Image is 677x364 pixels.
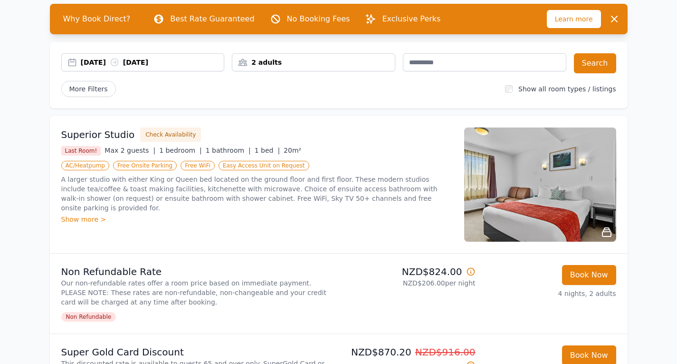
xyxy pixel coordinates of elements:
[61,175,453,213] p: A larger studio with either King or Queen bed located on the ground floor and first floor. These ...
[255,147,280,154] span: 1 bed |
[343,265,476,278] p: NZD$824.00
[81,58,224,67] div: [DATE] [DATE]
[140,128,201,142] button: Check Availability
[105,147,155,154] span: Max 2 guests |
[61,312,116,322] span: Non Refundable
[219,161,309,170] span: Easy Access Unit on Request
[518,85,616,93] label: Show all room types / listings
[113,161,177,170] span: Free Onsite Parking
[382,13,440,25] p: Exclusive Perks
[181,161,215,170] span: Free WiFi
[61,128,135,141] h3: Superior Studio
[61,146,101,156] span: Last Room!
[343,278,476,288] p: NZD$206.00 per night
[562,265,616,285] button: Book Now
[415,346,476,358] span: NZD$916.00
[159,147,202,154] span: 1 bedroom |
[483,289,616,298] p: 4 nights, 2 adults
[574,53,616,73] button: Search
[206,147,251,154] span: 1 bathroom |
[61,265,335,278] p: Non Refundable Rate
[284,147,301,154] span: 20m²
[547,10,601,28] span: Learn more
[232,58,395,67] div: 2 adults
[56,10,138,29] span: Why Book Direct?
[61,278,335,307] p: Our non-refundable rates offer a room price based on immediate payment. PLEASE NOTE: These rates ...
[170,13,254,25] p: Best Rate Guaranteed
[61,345,335,359] p: Super Gold Card Discount
[287,13,350,25] p: No Booking Fees
[61,215,453,224] div: Show more >
[61,81,116,97] span: More Filters
[61,161,109,170] span: AC/Heatpump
